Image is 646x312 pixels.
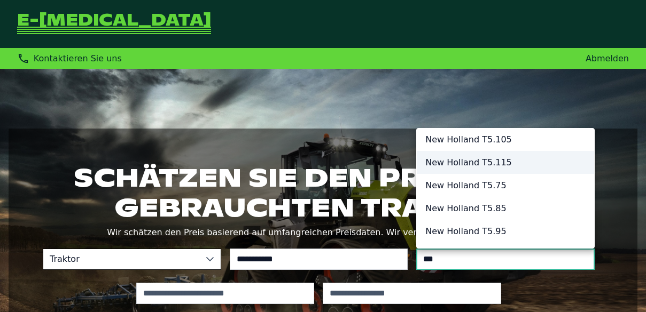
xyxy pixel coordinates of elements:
[586,53,629,63] a: Abmelden
[417,243,594,266] li: New Holland T5.100
[417,174,594,197] li: New Holland T5.75
[17,52,122,65] div: Kontaktieren Sie uns
[43,225,603,240] p: Wir schätzen den Preis basierend auf umfangreichen Preisdaten. Wir verkaufen und liefern ebenfalls.
[417,220,594,243] li: New Holland T5.95
[17,13,211,35] a: Zurück zur Startseite
[417,151,594,174] li: New Holland T5.115
[43,163,603,222] h1: Schätzen Sie den Preis Ihres gebrauchten Traktors
[43,249,199,269] span: Traktor
[417,197,594,220] li: New Holland T5.85
[417,128,594,151] li: New Holland T5.105
[34,53,122,63] span: Kontaktieren Sie uns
